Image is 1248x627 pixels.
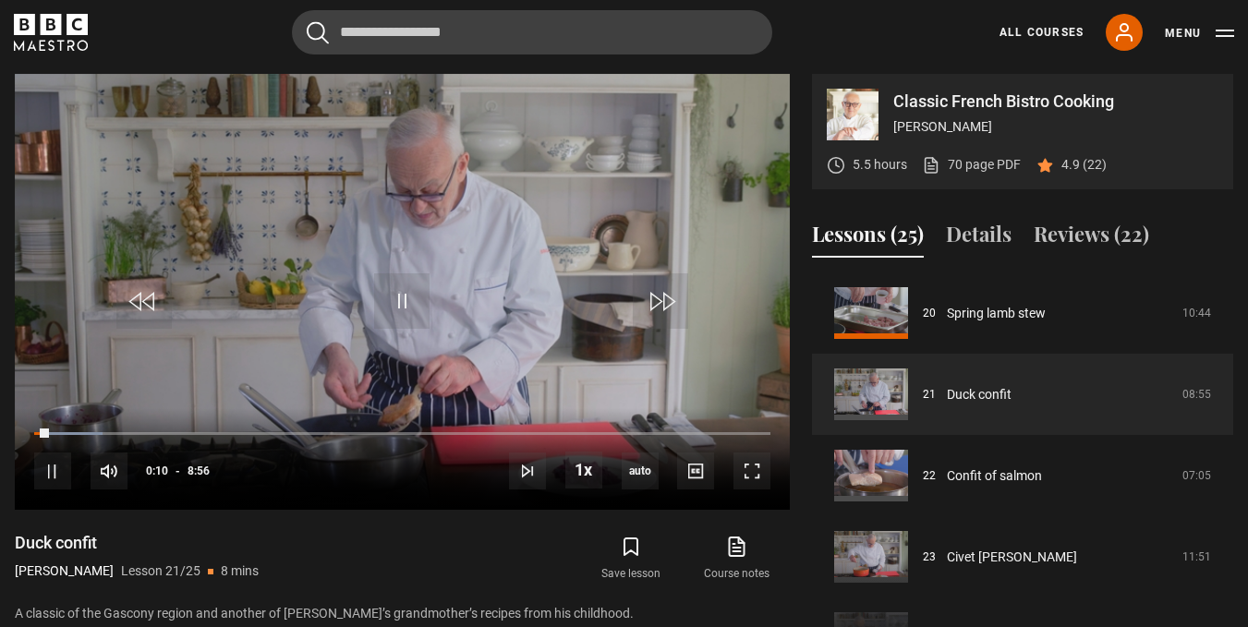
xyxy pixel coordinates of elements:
[685,532,790,585] a: Course notes
[677,452,714,489] button: Captions
[946,219,1012,258] button: Details
[15,604,790,623] p: A classic of the Gascony region and another of [PERSON_NAME]’s grandmother’s recipes from his chi...
[947,304,1046,323] a: Spring lamb stew
[565,452,602,488] button: Playback Rate
[853,155,907,175] p: 5.5 hours
[15,74,790,510] video-js: Video Player
[176,464,180,477] span: -
[221,561,259,581] p: 8 mins
[733,452,770,489] button: Fullscreen
[578,532,684,585] button: Save lesson
[812,219,924,258] button: Lessons (25)
[947,548,1077,567] a: Civet [PERSON_NAME]
[622,452,659,489] div: Current quality: 720p
[922,155,1021,175] a: 70 page PDF
[146,454,168,488] span: 0:10
[121,561,200,581] p: Lesson 21/25
[14,14,88,51] svg: BBC Maestro
[15,561,114,581] p: [PERSON_NAME]
[91,452,127,489] button: Mute
[509,452,546,489] button: Next Lesson
[1000,24,1084,41] a: All Courses
[15,532,259,554] h1: Duck confit
[1034,219,1149,258] button: Reviews (22)
[947,385,1012,404] a: Duck confit
[1165,24,1234,42] button: Toggle navigation
[947,466,1042,486] a: Confit of salmon
[34,452,71,489] button: Pause
[307,21,329,44] button: Submit the search query
[622,452,659,489] span: auto
[893,93,1218,110] p: Classic French Bistro Cooking
[1061,155,1107,175] p: 4.9 (22)
[188,454,210,488] span: 8:56
[292,10,772,54] input: Search
[893,117,1218,137] p: [PERSON_NAME]
[34,432,770,436] div: Progress Bar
